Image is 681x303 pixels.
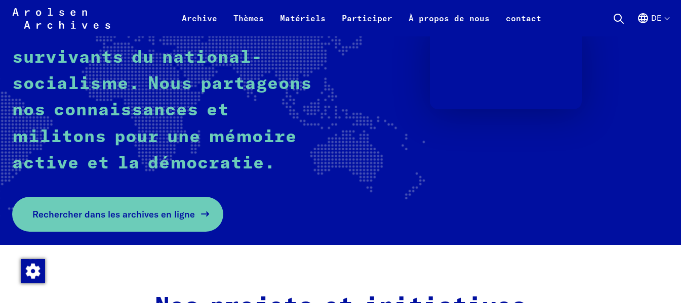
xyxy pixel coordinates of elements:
a: Matériels [272,12,334,36]
button: Allemand, sélection de la langue [637,12,669,36]
font: Rechercher dans les archives en ligne [32,208,195,220]
font: Participer [342,13,392,23]
a: Thèmes [225,12,272,36]
a: Participer [334,12,400,36]
img: Modifier le consentement [21,259,45,283]
font: Archive [182,13,217,23]
a: Rechercher dans les archives en ligne [12,197,223,232]
a: contact [498,12,549,36]
a: Archive [174,12,225,36]
nav: Primaire [174,6,549,30]
a: À propos de nous [400,12,498,36]
font: contact [506,13,541,23]
font: Thèmes [233,13,264,23]
font: À propos de nous [409,13,490,23]
font: Matériels [280,13,326,23]
font: de [651,13,661,23]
